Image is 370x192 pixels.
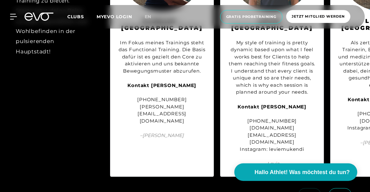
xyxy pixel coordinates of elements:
[226,14,277,19] span: Gratis Probetraining
[228,103,316,153] div: [PHONE_NUMBER] [DOMAIN_NAME][EMAIL_ADDRESS][DOMAIN_NAME] Instagram: leviemukendi
[97,14,132,19] a: MYEVO LOGIN
[118,82,206,124] div: [PHONE_NUMBER] [PERSON_NAME][EMAIL_ADDRESS][DOMAIN_NAME]
[228,39,316,96] div: My style of training is pretty dynamic based upon what I feel works best for Clients to help them...
[228,160,316,167] span: – Levie
[255,168,350,177] span: Hallo Athlet! Was möchtest du tun?
[218,10,284,24] a: Gratis Probetraining
[238,104,307,110] strong: Kontakt [PERSON_NAME]
[118,39,206,75] div: Im Fokus meines Trainings steht das Functional Training. Die Basis dafür ist es gezielt den Core ...
[234,163,357,181] button: Hallo Athlet! Was möchtest du tun?
[67,14,84,19] span: Clubs
[118,132,206,139] span: – [PERSON_NAME]
[128,82,197,88] strong: Kontakt [PERSON_NAME]
[145,14,152,19] span: en
[145,13,159,20] a: en
[284,10,352,24] a: Jetzt Mitglied werden
[292,14,345,19] span: Jetzt Mitglied werden
[67,14,97,19] a: Clubs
